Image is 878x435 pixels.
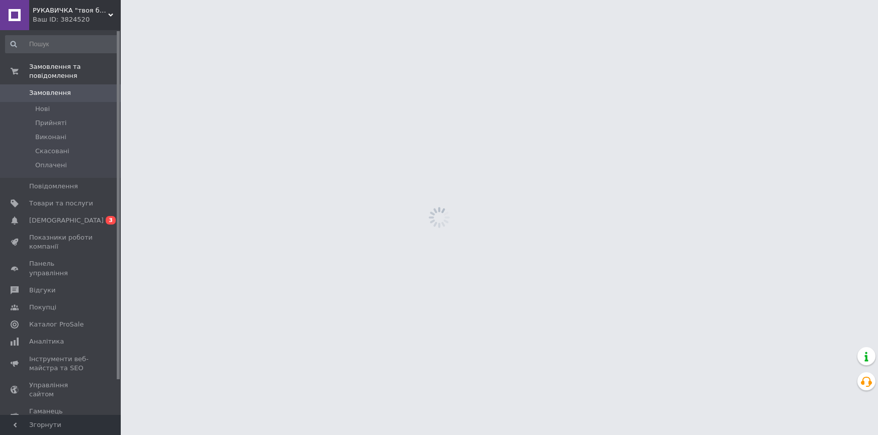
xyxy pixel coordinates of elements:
[29,216,104,225] span: [DEMOGRAPHIC_DATA]
[35,104,50,114] span: Нові
[35,161,67,170] span: Оплачені
[5,35,118,53] input: Пошук
[29,381,93,399] span: Управління сайтом
[29,182,78,191] span: Повідомлення
[29,407,93,425] span: Гаманець компанії
[29,286,55,295] span: Відгуки
[29,337,64,346] span: Аналітика
[29,355,93,373] span: Інструменти веб-майстра та SEO
[35,133,66,142] span: Виконані
[35,119,66,128] span: Прийняті
[29,199,93,208] span: Товари та послуги
[29,88,71,97] span: Замовлення
[35,147,69,156] span: Скасовані
[29,320,84,329] span: Каталог ProSale
[29,233,93,251] span: Показники роботи компанії
[29,303,56,312] span: Покупці
[29,62,121,80] span: Замовлення та повідомлення
[33,6,108,15] span: РУКАВИЧКА "твоя будівельна скарбничка"
[106,216,116,225] span: 3
[29,259,93,277] span: Панель управління
[33,15,121,24] div: Ваш ID: 3824520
